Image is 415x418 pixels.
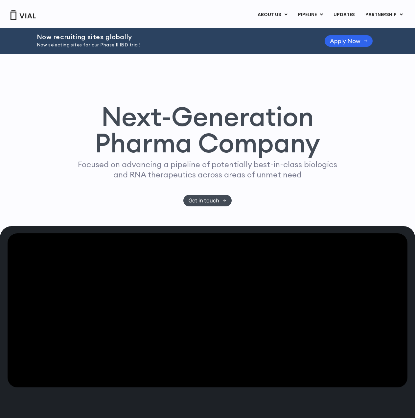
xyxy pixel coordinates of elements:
a: PARTNERSHIPMenu Toggle [360,9,408,20]
a: Apply Now [325,35,373,47]
a: Get in touch [183,195,232,206]
p: Now selecting sites for our Phase II IBD trial! [37,41,308,49]
a: PIPELINEMenu Toggle [293,9,328,20]
img: Vial Logo [10,10,36,20]
p: Focused on advancing a pipeline of potentially best-in-class biologics and RNA therapeutics acros... [75,159,340,180]
h1: Next-Generation Pharma Company [65,103,350,156]
h2: Now recruiting sites globally [37,33,308,40]
span: Get in touch [189,198,219,203]
span: Apply Now [330,39,360,43]
a: UPDATES [328,9,360,20]
a: ABOUT USMenu Toggle [252,9,292,20]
